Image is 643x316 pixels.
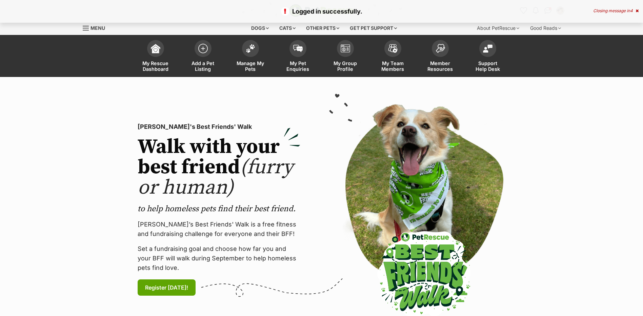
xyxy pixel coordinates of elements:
a: Member Resources [417,37,464,77]
div: Dogs [246,21,274,35]
a: My Group Profile [322,37,369,77]
a: Menu [83,21,110,34]
a: Add a Pet Listing [179,37,227,77]
span: My Rescue Dashboard [140,60,171,72]
span: Member Resources [425,60,456,72]
span: (furry or human) [138,155,293,200]
span: Add a Pet Listing [188,60,218,72]
a: My Pet Enquiries [274,37,322,77]
a: Support Help Desk [464,37,511,77]
span: My Pet Enquiries [283,60,313,72]
span: Support Help Desk [473,60,503,72]
div: About PetRescue [472,21,524,35]
img: dashboard-icon-eb2f2d2d3e046f16d808141f083e7271f6b2e854fb5c12c21221c1fb7104beca.svg [151,44,160,53]
span: Manage My Pets [235,60,266,72]
div: Cats [275,21,300,35]
img: group-profile-icon-3fa3cf56718a62981997c0bc7e787c4b2cf8bcc04b72c1350f741eb67cf2f40e.svg [341,44,350,53]
img: manage-my-pets-icon-02211641906a0b7f246fdf0571729dbe1e7629f14944591b6c1af311fb30b64b.svg [246,44,255,53]
a: Manage My Pets [227,37,274,77]
div: Get pet support [345,21,402,35]
img: pet-enquiries-icon-7e3ad2cf08bfb03b45e93fb7055b45f3efa6380592205ae92323e6603595dc1f.svg [293,45,303,52]
div: Good Reads [525,21,566,35]
div: Other pets [301,21,344,35]
span: Register [DATE]! [145,283,188,292]
a: My Team Members [369,37,417,77]
a: Register [DATE]! [138,279,196,296]
span: Menu [91,25,105,31]
p: [PERSON_NAME]’s Best Friends' Walk is a free fitness and fundraising challenge for everyone and t... [138,220,300,239]
p: [PERSON_NAME]'s Best Friends' Walk [138,122,300,132]
img: help-desk-icon-fdf02630f3aa405de69fd3d07c3f3aa587a6932b1a1747fa1d2bba05be0121f9.svg [483,44,493,53]
h2: Walk with your best friend [138,137,300,198]
span: My Team Members [378,60,408,72]
a: My Rescue Dashboard [132,37,179,77]
p: Set a fundraising goal and choose how far you and your BFF will walk during September to help hom... [138,244,300,273]
p: to help homeless pets find their best friend. [138,203,300,214]
span: My Group Profile [330,60,361,72]
img: team-members-icon-5396bd8760b3fe7c0b43da4ab00e1e3bb1a5d9ba89233759b79545d2d3fc5d0d.svg [388,44,398,53]
img: add-pet-listing-icon-0afa8454b4691262ce3f59096e99ab1cd57d4a30225e0717b998d2c9b9846f56.svg [198,44,208,53]
img: member-resources-icon-8e73f808a243e03378d46382f2149f9095a855e16c252ad45f914b54edf8863c.svg [436,44,445,53]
